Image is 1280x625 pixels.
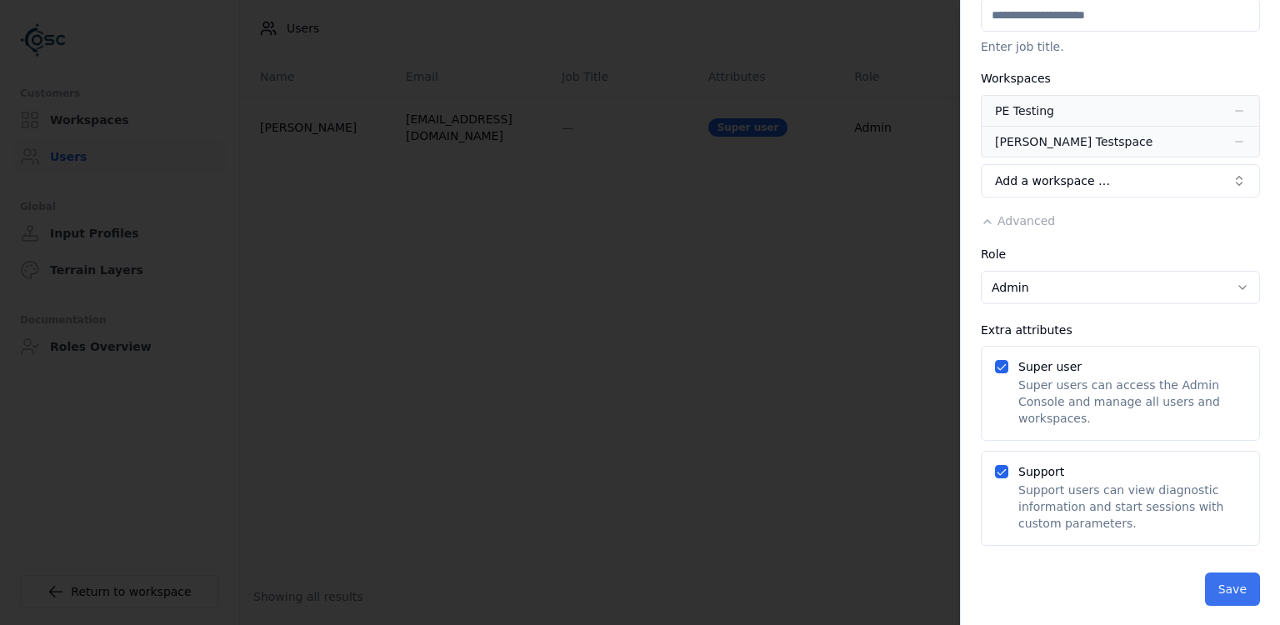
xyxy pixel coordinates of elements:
[995,102,1054,119] div: PE Testing
[981,247,1006,261] label: Role
[981,38,1260,55] p: Enter job title.
[981,72,1051,85] label: Workspaces
[1205,572,1260,606] button: Save
[1018,377,1246,427] p: Super users can access the Admin Console and manage all users and workspaces.
[995,172,1110,189] span: Add a workspace …
[995,133,1152,150] div: [PERSON_NAME] Testspace
[997,214,1055,227] span: Advanced
[1018,465,1064,478] label: Support
[1018,360,1082,373] label: Super user
[981,212,1055,229] button: Advanced
[981,324,1260,336] div: Extra attributes
[1018,482,1246,532] p: Support users can view diagnostic information and start sessions with custom parameters.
